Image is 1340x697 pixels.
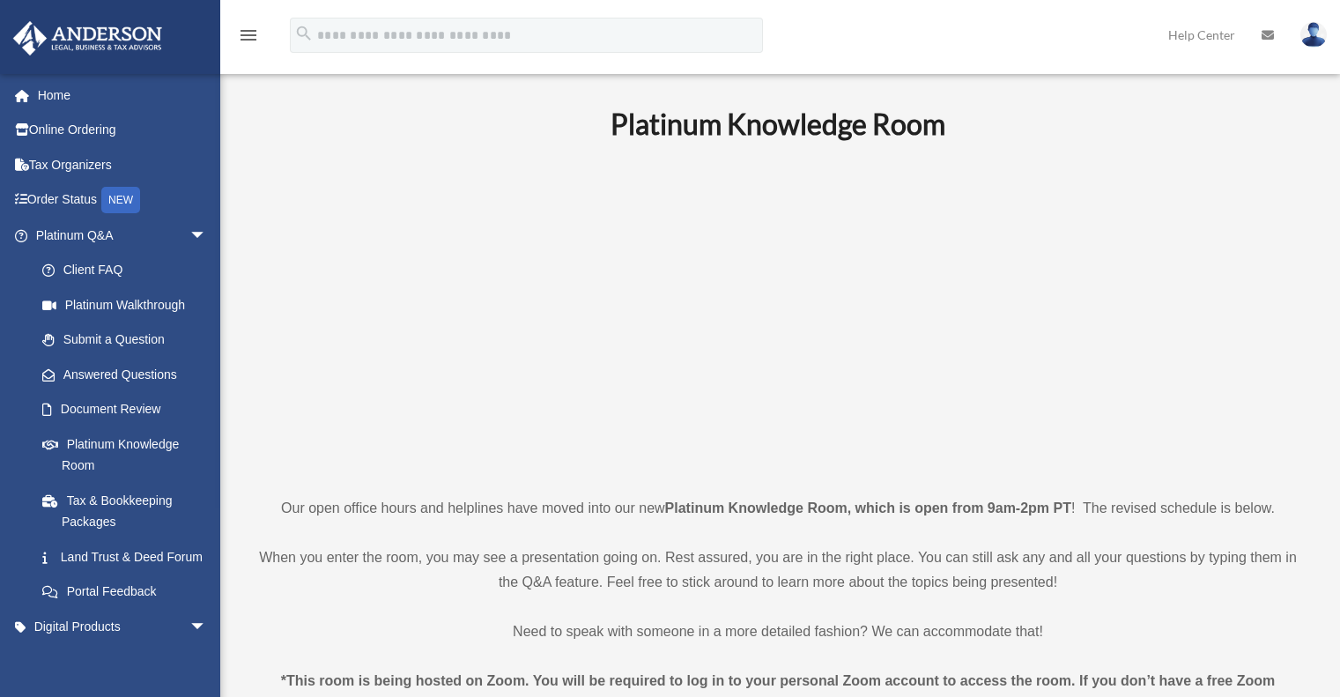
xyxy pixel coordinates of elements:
[238,25,259,46] i: menu
[611,107,945,141] b: Platinum Knowledge Room
[25,287,233,323] a: Platinum Walkthrough
[12,113,233,148] a: Online Ordering
[25,483,233,539] a: Tax & Bookkeeping Packages
[25,392,233,427] a: Document Review
[12,147,233,182] a: Tax Organizers
[514,166,1042,463] iframe: 231110_Toby_KnowledgeRoom
[238,31,259,46] a: menu
[12,218,233,253] a: Platinum Q&Aarrow_drop_down
[189,218,225,254] span: arrow_drop_down
[25,426,225,483] a: Platinum Knowledge Room
[25,253,233,288] a: Client FAQ
[251,619,1305,644] p: Need to speak with someone in a more detailed fashion? We can accommodate that!
[8,21,167,56] img: Anderson Advisors Platinum Portal
[25,357,233,392] a: Answered Questions
[101,187,140,213] div: NEW
[12,78,233,113] a: Home
[25,539,233,575] a: Land Trust & Deed Forum
[251,496,1305,521] p: Our open office hours and helplines have moved into our new ! The revised schedule is below.
[189,609,225,645] span: arrow_drop_down
[12,182,233,219] a: Order StatusNEW
[294,24,314,43] i: search
[665,501,1071,515] strong: Platinum Knowledge Room, which is open from 9am-2pm PT
[251,545,1305,595] p: When you enter the room, you may see a presentation going on. Rest assured, you are in the right ...
[1300,22,1327,48] img: User Pic
[25,323,233,358] a: Submit a Question
[12,609,233,644] a: Digital Productsarrow_drop_down
[25,575,233,610] a: Portal Feedback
